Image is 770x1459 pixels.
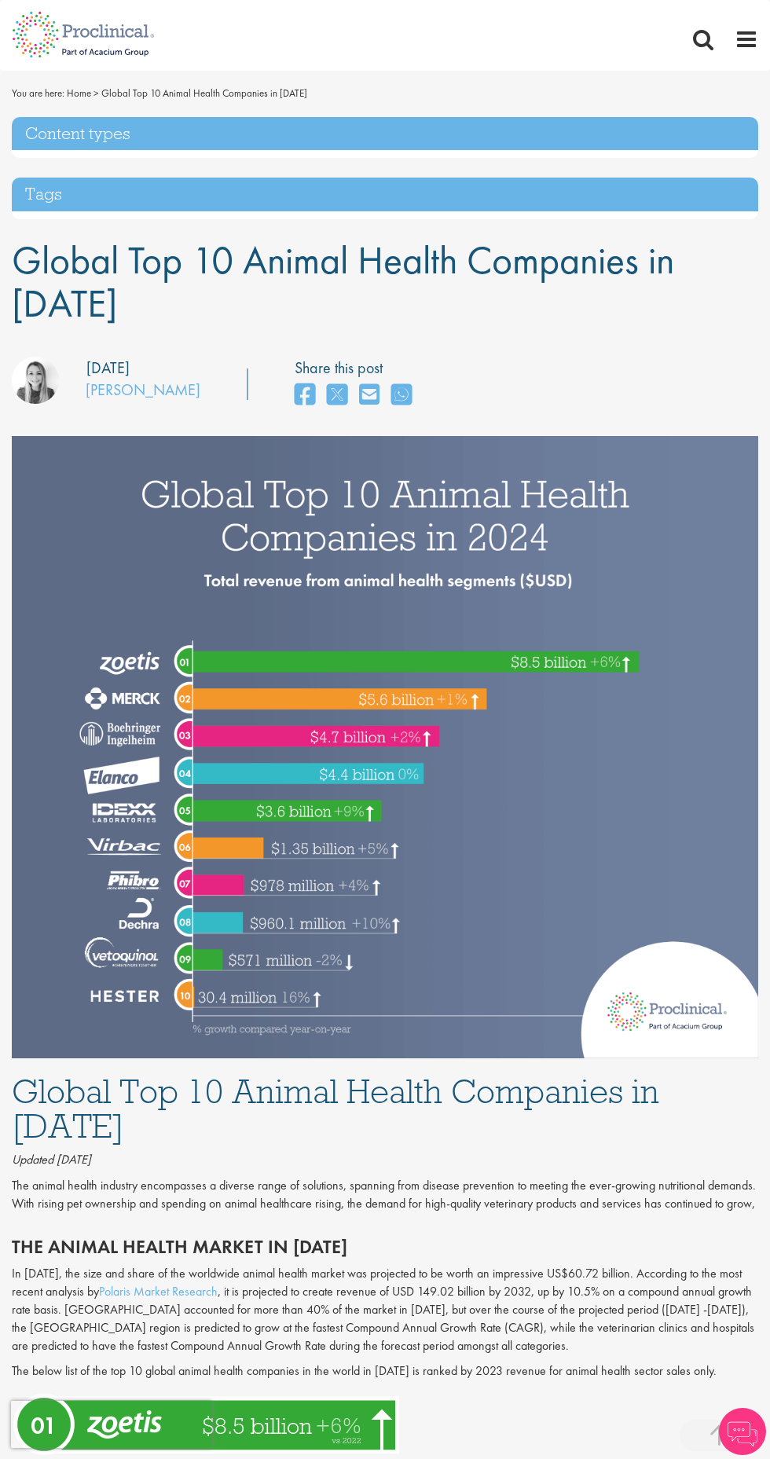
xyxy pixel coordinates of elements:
div: [DATE] [86,357,130,379]
a: share on whats app [391,379,412,412]
p: The animal health industry encompasses a diverse range of solutions, spanning from disease preven... [12,1177,758,1213]
h3: Tags [12,178,758,211]
h3: Content types [12,117,758,151]
a: [PERSON_NAME] [86,379,200,400]
p: The below list of the top 10 global animal health companies in the world in [DATE] is ranked by 2... [12,1362,758,1380]
a: Polaris Market Research [99,1283,218,1300]
a: share on email [359,379,379,412]
label: Share this post [295,357,420,379]
span: Global Top 10 Animal Health Companies in [DATE] [12,235,674,328]
p: In [DATE], the size and share of the worldwide animal health market was projected to be worth an ... [12,1265,758,1355]
iframe: reCAPTCHA [11,1401,212,1448]
img: Chatbot [719,1408,766,1455]
a: share on facebook [295,379,315,412]
img: Global Top 10 Animal Health Companies in 2024 [12,436,758,1058]
i: Updated [DATE] [12,1151,91,1168]
span: Global Top 10 Animal Health Companies in [DATE] [101,86,307,100]
img: Hannah Burke [12,357,59,404]
a: share on twitter [327,379,347,412]
h1: Global Top 10 Animal Health Companies in [DATE] [12,1074,758,1143]
h2: The Animal Health Market in [DATE] [12,1237,758,1257]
